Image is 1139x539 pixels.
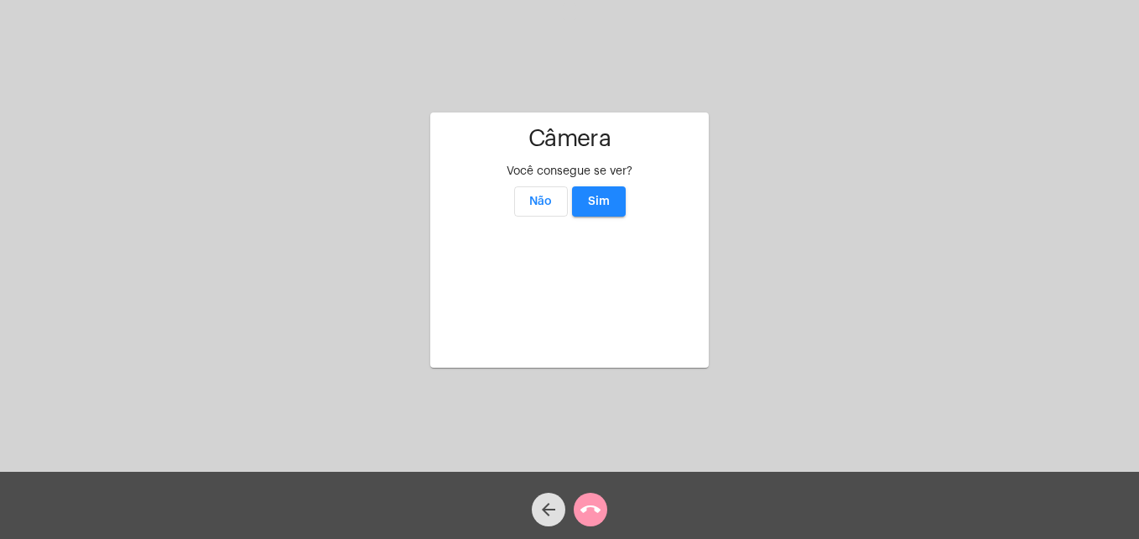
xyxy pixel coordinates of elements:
button: Não [514,186,568,217]
span: Você consegue se ver? [507,165,632,177]
button: Sim [572,186,626,217]
mat-icon: arrow_back [538,500,559,520]
h1: Câmera [444,126,695,152]
span: Sim [588,196,610,207]
mat-icon: call_end [580,500,601,520]
span: Não [529,196,552,207]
